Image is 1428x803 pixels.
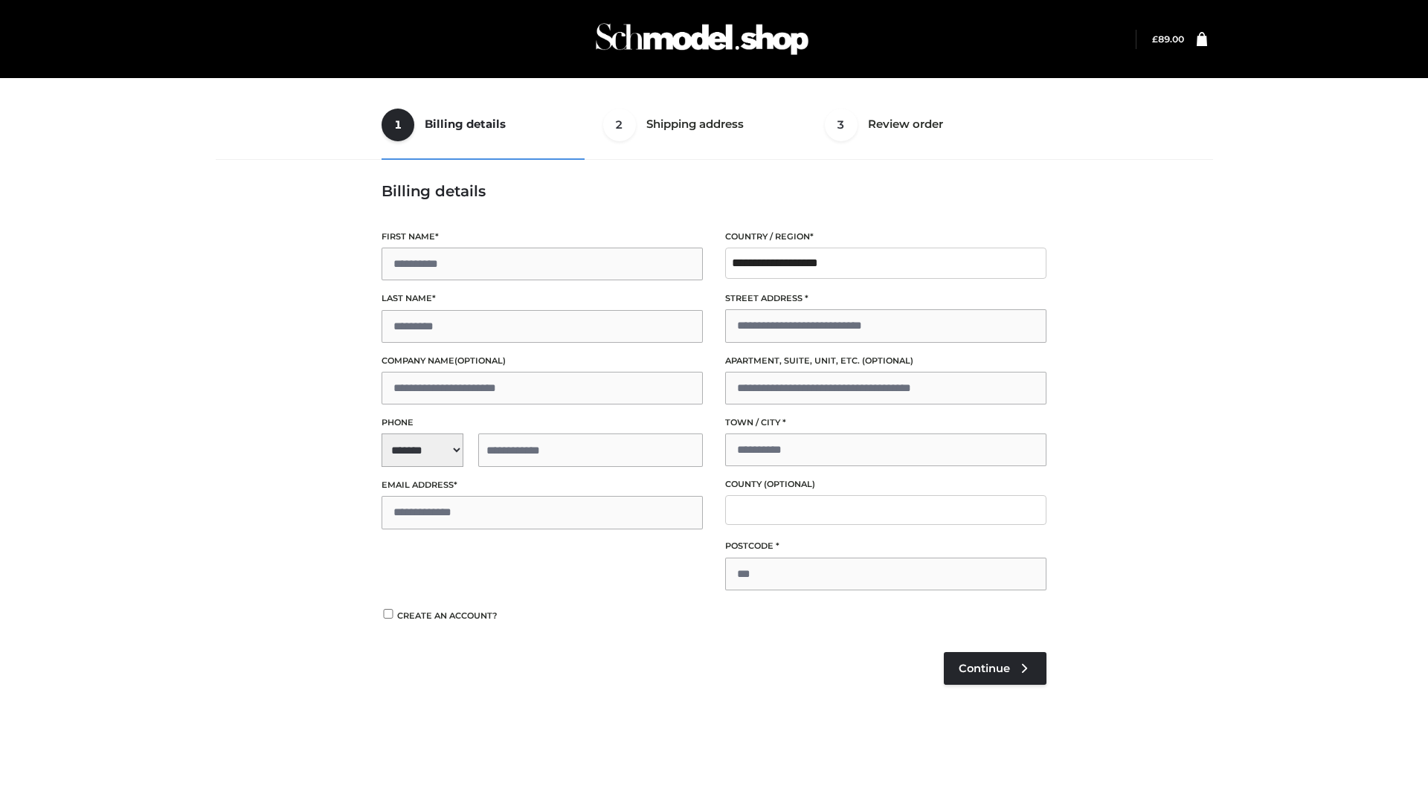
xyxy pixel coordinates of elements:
[725,291,1046,306] label: Street address
[1152,33,1158,45] span: £
[382,416,703,430] label: Phone
[382,182,1046,200] h3: Billing details
[382,230,703,244] label: First name
[397,610,498,621] span: Create an account?
[725,354,1046,368] label: Apartment, suite, unit, etc.
[764,479,815,489] span: (optional)
[1152,33,1184,45] a: £89.00
[725,477,1046,491] label: County
[382,291,703,306] label: Last name
[1152,33,1184,45] bdi: 89.00
[382,354,703,368] label: Company name
[382,609,395,619] input: Create an account?
[944,652,1046,685] a: Continue
[454,355,506,366] span: (optional)
[591,10,814,68] img: Schmodel Admin 964
[382,478,703,492] label: Email address
[725,230,1046,244] label: Country / Region
[959,662,1010,675] span: Continue
[725,416,1046,430] label: Town / City
[862,355,913,366] span: (optional)
[725,539,1046,553] label: Postcode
